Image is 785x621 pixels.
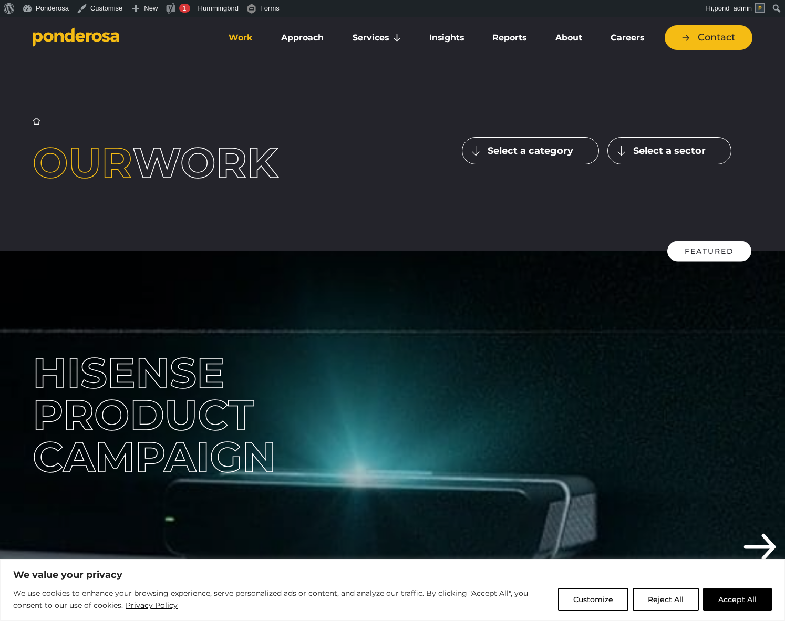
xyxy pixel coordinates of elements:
[216,27,265,49] a: Work
[33,352,385,478] div: Hisense Product Campaign
[13,568,772,581] p: We value your privacy
[13,587,550,612] p: We use cookies to enhance your browsing experience, serve personalized ads or content, and analyz...
[607,137,731,164] button: Select a sector
[598,27,656,49] a: Careers
[33,117,40,125] a: Home
[462,137,599,164] button: Select a category
[633,588,699,611] button: Reject All
[543,27,594,49] a: About
[33,142,323,184] h1: work
[33,27,201,48] a: Go to homepage
[269,27,336,49] a: Approach
[125,599,178,612] a: Privacy Policy
[703,588,772,611] button: Accept All
[667,241,751,262] div: Featured
[714,4,752,12] span: pond_admin
[480,27,539,49] a: Reports
[665,25,752,50] a: Contact
[33,137,132,188] span: Our
[417,27,476,49] a: Insights
[558,588,628,611] button: Customize
[182,4,186,12] span: 1
[340,27,413,49] a: Services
